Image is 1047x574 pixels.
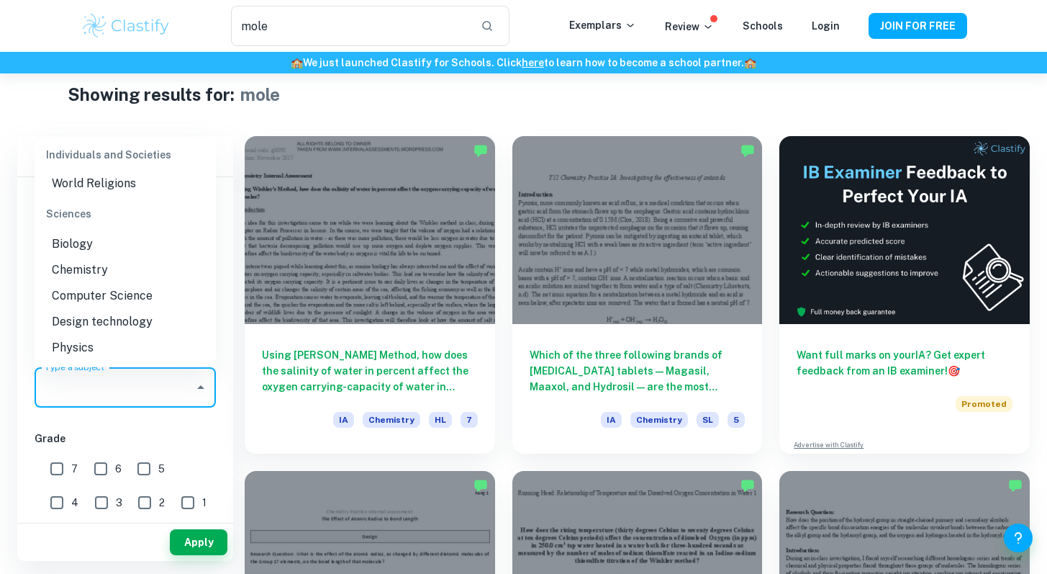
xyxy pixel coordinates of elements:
img: Marked [473,143,488,158]
h6: Which of the three following brands of [MEDICAL_DATA] tablets — Magasil, Maaxol, and Hydrosil — a... [530,347,745,395]
a: Which of the three following brands of [MEDICAL_DATA] tablets — Magasil, Maaxol, and Hydrosil — a... [512,136,763,454]
a: Login [812,20,840,32]
h1: Showing results for: [68,81,235,107]
span: 3 [116,495,122,511]
a: Using [PERSON_NAME] Method, how does the salinity of water in percent affect the oxygen carrying-... [245,136,495,454]
h1: mole [240,81,280,107]
span: 4 [71,495,78,511]
span: 1 [202,495,207,511]
li: Design technology [35,309,216,335]
span: 🏫 [744,57,756,68]
span: IA [333,412,354,428]
span: IA [601,412,622,428]
h6: Using [PERSON_NAME] Method, how does the salinity of water in percent affect the oxygen carrying-... [262,347,478,395]
div: Sciences [35,197,216,231]
li: Biology [35,231,216,257]
li: Physics [35,335,216,361]
span: 🎯 [948,365,960,377]
span: 5 [728,412,745,428]
button: Close [191,377,211,398]
span: 7 [461,412,478,428]
p: Review [665,19,714,35]
li: Computer Science [35,283,216,309]
button: JOIN FOR FREE [869,13,967,39]
img: Thumbnail [779,136,1030,324]
div: Individuals and Societies [35,138,216,172]
h6: We just launched Clastify for Schools. Click to learn how to become a school partner. [3,55,1044,71]
button: Apply [170,529,227,555]
span: 7 [71,461,78,477]
a: Advertise with Clastify [794,440,864,450]
span: Chemistry [363,412,420,428]
p: Exemplars [569,17,636,33]
li: Sports Science [35,361,216,387]
img: Clastify logo [81,12,172,40]
span: SL [697,412,719,428]
span: 🏫 [291,57,303,68]
li: Chemistry [35,257,216,283]
img: Marked [1008,478,1023,493]
span: HL [429,412,452,428]
button: Help and Feedback [1004,524,1033,552]
img: Marked [740,478,755,493]
img: Marked [740,143,755,158]
h6: Filter exemplars [17,136,233,176]
a: Schools [743,20,783,32]
a: Want full marks on yourIA? Get expert feedback from an IB examiner!PromotedAdvertise with Clastify [779,136,1030,454]
span: 2 [159,495,165,511]
span: 5 [158,461,165,477]
h6: Grade [35,431,216,447]
li: World Religions [35,171,216,197]
input: Search for any exemplars... [231,6,468,46]
h6: Want full marks on your IA ? Get expert feedback from an IB examiner! [797,347,1012,379]
span: 6 [115,461,122,477]
a: here [522,57,544,68]
img: Marked [473,478,488,493]
span: Chemistry [630,412,688,428]
span: Promoted [956,396,1012,412]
